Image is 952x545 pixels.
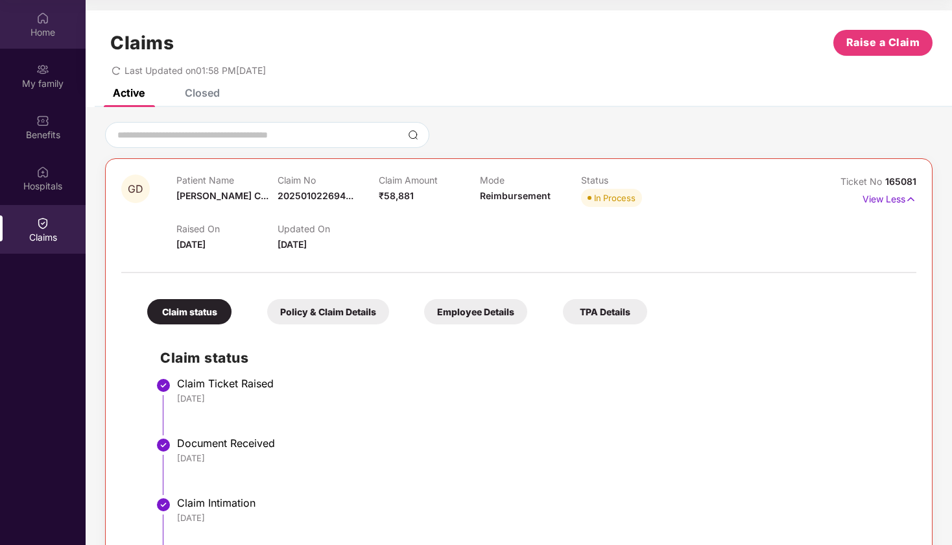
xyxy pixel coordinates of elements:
div: [DATE] [177,452,903,464]
img: svg+xml;base64,PHN2ZyBpZD0iQmVuZWZpdHMiIHhtbG5zPSJodHRwOi8vd3d3LnczLm9yZy8yMDAwL3N2ZyIgd2lkdGg9Ij... [36,114,49,127]
div: Employee Details [424,299,527,324]
div: [DATE] [177,512,903,524]
p: Mode [480,175,581,186]
img: svg+xml;base64,PHN2ZyBpZD0iSG9tZSIgeG1sbnM9Imh0dHA6Ly93d3cudzMub3JnLzIwMDAvc3ZnIiB3aWR0aD0iMjAiIG... [36,12,49,25]
span: 202501022694... [278,190,353,201]
span: [PERSON_NAME] C... [176,190,268,201]
span: GD [128,184,143,195]
img: svg+xml;base64,PHN2ZyBpZD0iU3RlcC1Eb25lLTMyeDMyIiB4bWxucz0iaHR0cDovL3d3dy53My5vcmcvMjAwMC9zdmciIH... [156,437,171,453]
span: Last Updated on 01:58 PM[DATE] [125,65,266,76]
img: svg+xml;base64,PHN2ZyBpZD0iU3RlcC1Eb25lLTMyeDMyIiB4bWxucz0iaHR0cDovL3d3dy53My5vcmcvMjAwMC9zdmciIH... [156,497,171,513]
div: Active [113,86,145,99]
span: Reimbursement [480,190,551,201]
p: Status [581,175,682,186]
div: Claim Intimation [177,496,903,509]
p: Raised On [176,223,278,234]
span: ₹58,881 [379,190,414,201]
p: Claim No [278,175,379,186]
img: svg+xml;base64,PHN2ZyB3aWR0aD0iMjAiIGhlaWdodD0iMjAiIHZpZXdCb3g9IjAgMCAyMCAyMCIgZmlsbD0ibm9uZSIgeG... [36,63,49,76]
h2: Claim status [160,347,903,369]
div: Claim status [147,299,232,324]
button: Raise a Claim [833,30,933,56]
p: Patient Name [176,175,278,186]
div: [DATE] [177,393,903,404]
div: TPA Details [563,299,647,324]
div: Policy & Claim Details [267,299,389,324]
img: svg+xml;base64,PHN2ZyBpZD0iQ2xhaW0iIHhtbG5zPSJodHRwOi8vd3d3LnczLm9yZy8yMDAwL3N2ZyIgd2lkdGg9IjIwIi... [36,217,49,230]
span: 165081 [885,176,916,187]
div: Claim Ticket Raised [177,377,903,390]
span: Ticket No [840,176,885,187]
span: redo [112,65,121,76]
div: Document Received [177,437,903,450]
img: svg+xml;base64,PHN2ZyBpZD0iU2VhcmNoLTMyeDMyIiB4bWxucz0iaHR0cDovL3d3dy53My5vcmcvMjAwMC9zdmciIHdpZH... [408,130,418,140]
span: Raise a Claim [846,34,920,51]
img: svg+xml;base64,PHN2ZyBpZD0iU3RlcC1Eb25lLTMyeDMyIiB4bWxucz0iaHR0cDovL3d3dy53My5vcmcvMjAwMC9zdmciIH... [156,378,171,393]
img: svg+xml;base64,PHN2ZyBpZD0iSG9zcGl0YWxzIiB4bWxucz0iaHR0cDovL3d3dy53My5vcmcvMjAwMC9zdmciIHdpZHRoPS... [36,165,49,178]
span: [DATE] [278,239,307,250]
div: Closed [185,86,220,99]
h1: Claims [110,32,174,54]
span: [DATE] [176,239,206,250]
p: View Less [863,189,916,206]
p: Updated On [278,223,379,234]
p: Claim Amount [379,175,480,186]
img: svg+xml;base64,PHN2ZyB4bWxucz0iaHR0cDovL3d3dy53My5vcmcvMjAwMC9zdmciIHdpZHRoPSIxNyIgaGVpZ2h0PSIxNy... [905,192,916,206]
div: In Process [594,191,636,204]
